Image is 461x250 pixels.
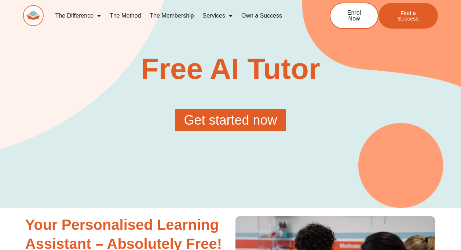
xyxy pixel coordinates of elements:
[184,114,277,127] span: Get started now
[146,7,198,24] a: The Membership
[389,10,427,21] span: Find a Success
[51,7,306,24] nav: Menu
[105,7,145,24] a: The Method
[175,109,286,131] a: Get started now
[330,3,378,29] a: Enrol Now
[341,10,367,22] span: Enrol Now
[198,7,237,24] a: Services
[378,3,438,29] a: Find a Success
[125,54,336,84] h1: Free AI Tutor
[237,7,286,24] a: Own a Success
[51,7,106,24] a: The Difference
